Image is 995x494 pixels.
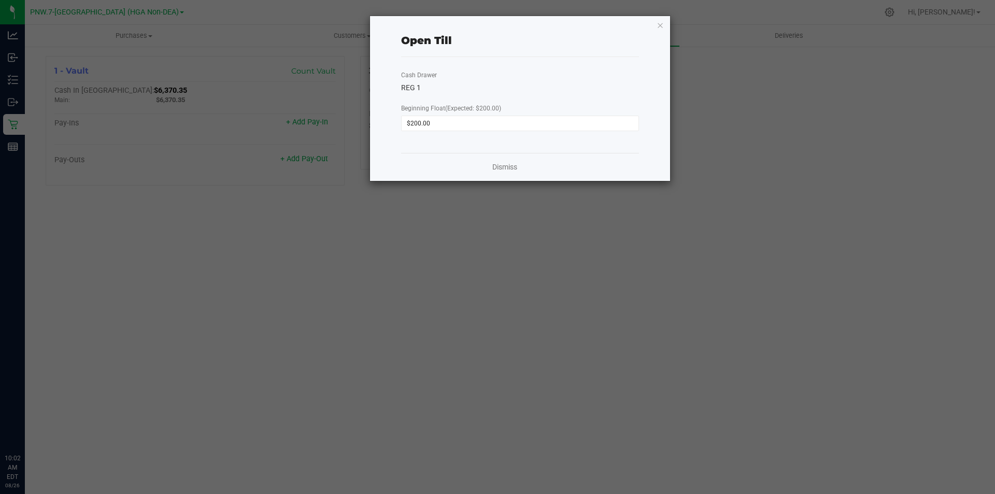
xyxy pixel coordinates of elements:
[401,105,501,112] span: Beginning Float
[10,411,41,442] iframe: Resource center
[492,162,517,173] a: Dismiss
[401,33,452,48] div: Open Till
[401,70,437,80] label: Cash Drawer
[401,82,639,93] div: REG 1
[445,105,501,112] span: (Expected: $200.00)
